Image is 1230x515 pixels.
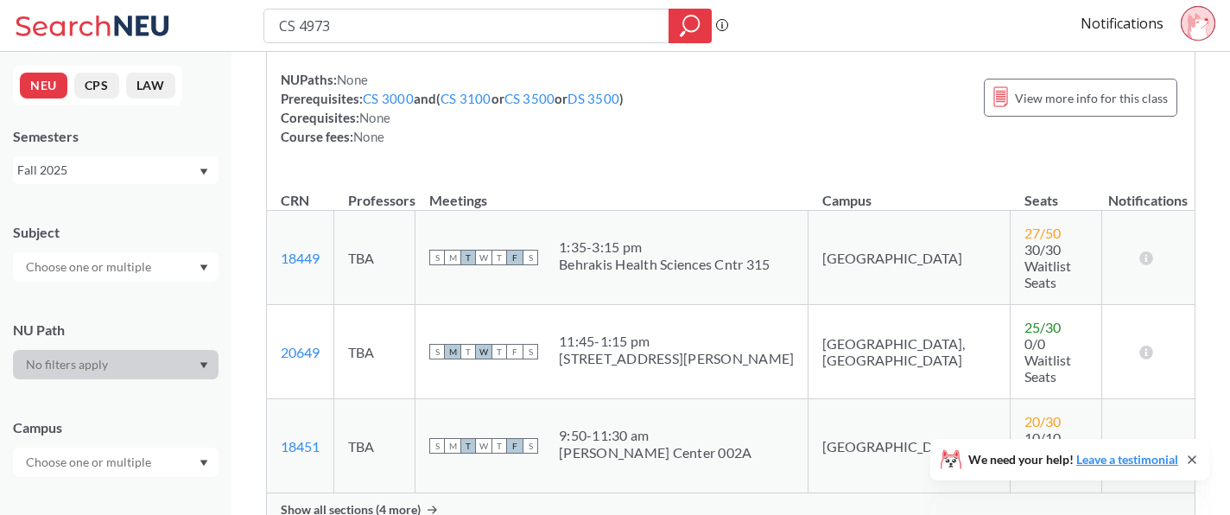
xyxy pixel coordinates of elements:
a: 18451 [281,438,320,455]
button: CPS [74,73,119,99]
span: 0/0 Waitlist Seats [1024,335,1071,385]
a: CS 3000 [363,91,414,106]
div: [STREET_ADDRESS][PERSON_NAME] [559,350,794,367]
span: S [523,250,538,265]
th: Seats [1011,174,1102,211]
span: None [359,110,390,125]
span: S [523,344,538,359]
a: 18449 [281,250,320,266]
th: Professors [334,174,415,211]
span: F [507,250,523,265]
span: S [429,438,445,454]
div: NUPaths: Prerequisites: and ( or or ) Corequisites: Course fees: [281,70,624,146]
span: S [429,344,445,359]
div: Campus [13,418,219,437]
span: S [429,250,445,265]
span: M [445,344,460,359]
svg: magnifying glass [680,14,701,38]
div: 11:45 - 1:15 pm [559,333,794,350]
th: Notifications [1102,174,1195,211]
span: None [353,129,384,144]
span: W [476,438,491,454]
span: 10/10 Waitlist Seats [1024,429,1071,479]
button: NEU [20,73,67,99]
div: Subject [13,223,219,242]
div: Fall 2025 [17,161,198,180]
td: [GEOGRAPHIC_DATA] [808,399,1011,493]
svg: Dropdown arrow [200,460,208,467]
div: Dropdown arrow [13,252,219,282]
span: T [460,344,476,359]
span: 25 / 30 [1024,319,1061,335]
button: LAW [126,73,175,99]
div: Dropdown arrow [13,448,219,477]
input: Choose one or multiple [17,452,162,473]
span: 27 / 50 [1024,225,1061,241]
th: Meetings [415,174,808,211]
span: T [491,438,507,454]
span: T [491,250,507,265]
span: 20 / 30 [1024,413,1061,429]
span: M [445,250,460,265]
span: M [445,438,460,454]
div: Semesters [13,127,219,146]
td: [GEOGRAPHIC_DATA] [808,211,1011,305]
div: [PERSON_NAME] Center 002A [559,444,751,461]
a: CS 3500 [504,91,555,106]
span: T [491,344,507,359]
span: F [507,438,523,454]
span: W [476,250,491,265]
svg: Dropdown arrow [200,264,208,271]
div: Dropdown arrow [13,350,219,379]
td: TBA [334,399,415,493]
svg: Dropdown arrow [200,362,208,369]
span: S [523,438,538,454]
span: We need your help! [968,454,1178,466]
svg: Dropdown arrow [200,168,208,175]
input: Class, professor, course number, "phrase" [277,11,656,41]
div: 1:35 - 3:15 pm [559,238,770,256]
span: T [460,250,476,265]
div: CRN [281,191,309,210]
span: F [507,344,523,359]
span: None [337,72,368,87]
td: TBA [334,211,415,305]
a: CS 3100 [441,91,491,106]
a: 20649 [281,344,320,360]
span: View more info for this class [1015,87,1168,109]
div: Behrakis Health Sciences Cntr 315 [559,256,770,273]
span: T [460,438,476,454]
div: magnifying glass [669,9,712,43]
td: TBA [334,305,415,399]
span: W [476,344,491,359]
a: Notifications [1081,14,1163,33]
div: NU Path [13,321,219,340]
th: Campus [808,174,1011,211]
div: 9:50 - 11:30 am [559,427,751,444]
div: Fall 2025Dropdown arrow [13,156,219,184]
input: Choose one or multiple [17,257,162,277]
td: [GEOGRAPHIC_DATA], [GEOGRAPHIC_DATA] [808,305,1011,399]
a: Leave a testimonial [1076,452,1178,467]
span: 30/30 Waitlist Seats [1024,241,1071,290]
a: DS 3500 [567,91,619,106]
